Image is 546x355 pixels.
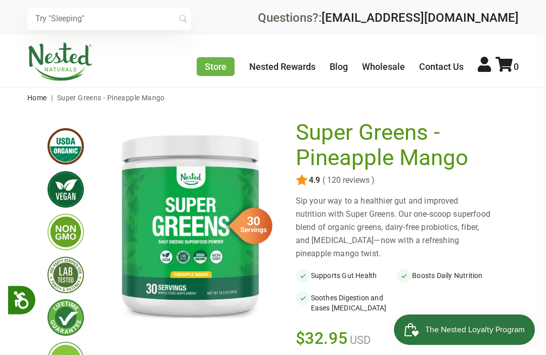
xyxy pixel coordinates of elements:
a: Nested Rewards [249,61,315,72]
div: Sip your way to a healthier gut and improved nutrition with Super Greens. Our one-scoop superfood... [296,194,498,260]
h1: Super Greens - Pineapple Mango [296,120,493,170]
img: lifetimeguarantee [48,299,84,336]
span: 4.9 [308,176,320,185]
a: Blog [330,61,348,72]
span: USD [347,334,371,346]
img: gmofree [48,214,84,250]
img: vegan [48,171,84,208]
img: Nested Naturals [27,43,93,81]
img: usdaorganic [48,128,84,165]
a: Home [27,94,47,102]
span: $32.95 [296,327,348,349]
img: sg-servings-30.png [222,204,272,248]
a: 0 [495,61,519,72]
img: thirdpartytested [48,257,84,293]
iframe: Button to open loyalty program pop-up [394,314,536,345]
li: Supports Gut Health [296,268,397,283]
span: | [49,94,55,102]
span: ( 120 reviews ) [320,176,375,185]
div: Questions?: [258,12,519,24]
span: 0 [514,61,519,72]
nav: breadcrumbs [27,88,519,108]
img: star.svg [296,174,308,186]
span: Super Greens - Pineapple Mango [57,94,165,102]
input: Try "Sleeping" [27,8,191,30]
a: Wholesale [362,61,405,72]
li: Boosts Daily Nutrition [397,268,498,283]
a: Contact Us [419,61,464,72]
a: [EMAIL_ADDRESS][DOMAIN_NAME] [322,11,519,25]
img: Super Greens - Pineapple Mango [100,120,281,328]
a: Store [197,57,235,76]
li: Soothes Digestion and Eases [MEDICAL_DATA] [296,291,397,315]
